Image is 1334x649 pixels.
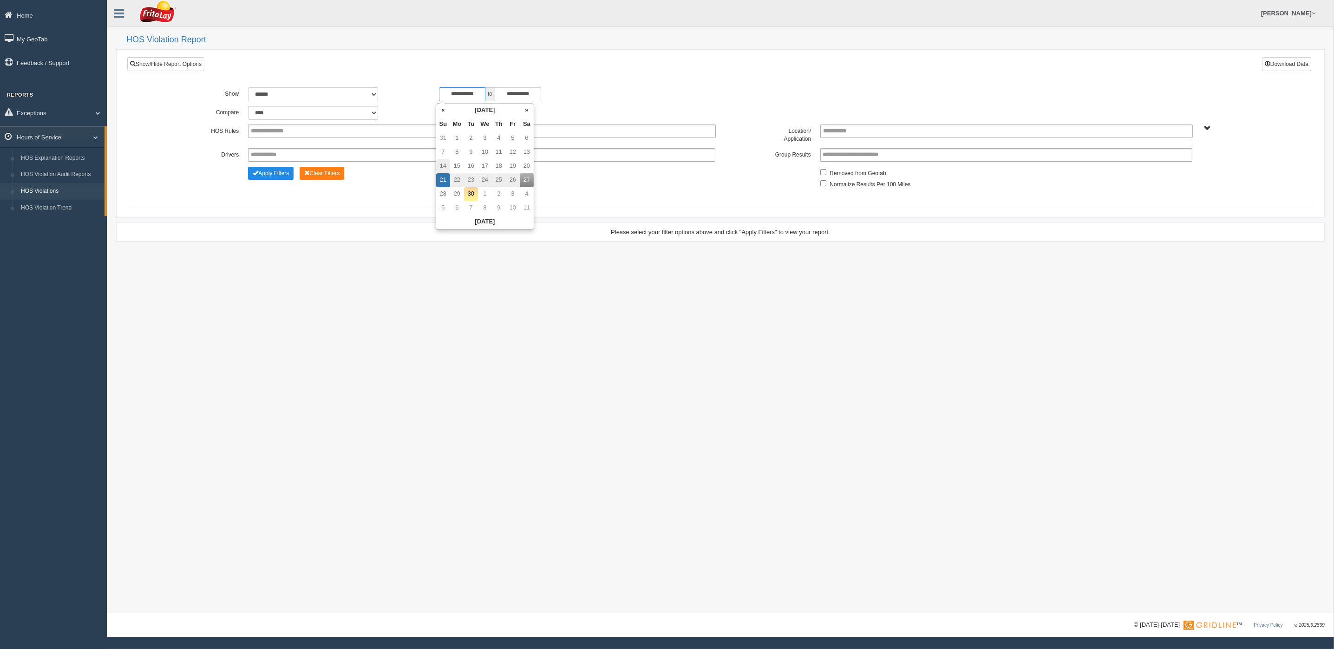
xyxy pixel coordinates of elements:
label: Location/ Application [720,125,816,144]
td: 22 [450,173,464,187]
th: « [436,104,450,118]
td: 10 [478,145,492,159]
th: We [478,118,492,131]
th: Th [492,118,506,131]
td: 31 [436,131,450,145]
td: 8 [478,201,492,215]
td: 4 [492,131,506,145]
td: 9 [464,145,478,159]
td: 16 [464,159,478,173]
img: Gridline [1184,621,1236,630]
label: Normalize Results Per 100 Miles [830,178,910,189]
label: Group Results [720,148,815,159]
td: 10 [506,201,520,215]
td: 11 [520,201,534,215]
button: Change Filter Options [300,167,345,180]
div: Please select your filter options above and click "Apply Filters" to view your report. [124,228,1316,236]
th: [DATE] [436,215,534,229]
td: 3 [506,187,520,201]
td: 11 [492,145,506,159]
td: 15 [450,159,464,173]
h2: HOS Violation Report [126,35,1325,45]
span: v. 2025.6.2839 [1295,623,1325,628]
td: 30 [464,187,478,201]
td: 24 [478,173,492,187]
label: Drivers [148,148,243,159]
td: 2 [492,187,506,201]
th: Mo [450,118,464,131]
th: Sa [520,118,534,131]
td: 20 [520,159,534,173]
td: 1 [478,187,492,201]
td: 28 [436,187,450,201]
th: [DATE] [450,104,520,118]
label: Show [148,87,243,98]
label: Compare [148,106,243,117]
td: 1 [450,131,464,145]
td: 7 [464,201,478,215]
th: Tu [464,118,478,131]
td: 3 [478,131,492,145]
a: HOS Explanation Reports [17,150,105,167]
th: Fr [506,118,520,131]
td: 2 [464,131,478,145]
button: Download Data [1262,57,1311,71]
label: HOS Rules [148,125,243,136]
td: 17 [478,159,492,173]
th: Su [436,118,450,131]
th: » [520,104,534,118]
td: 14 [436,159,450,173]
span: to [485,87,495,101]
td: 13 [520,145,534,159]
td: 12 [506,145,520,159]
td: 27 [520,173,534,187]
td: 26 [506,173,520,187]
td: 29 [450,187,464,201]
td: 6 [520,131,534,145]
a: HOS Violations [17,183,105,200]
button: Change Filter Options [248,167,294,180]
td: 23 [464,173,478,187]
td: 5 [436,201,450,215]
a: Show/Hide Report Options [127,57,204,71]
a: HOS Violation Trend [17,200,105,216]
a: HOS Violation Audit Reports [17,166,105,183]
td: 5 [506,131,520,145]
td: 4 [520,187,534,201]
td: 6 [450,201,464,215]
td: 19 [506,159,520,173]
td: 18 [492,159,506,173]
td: 9 [492,201,506,215]
label: Removed from Geotab [830,167,886,178]
td: 8 [450,145,464,159]
td: 21 [436,173,450,187]
a: Privacy Policy [1254,623,1282,628]
div: © [DATE]-[DATE] - ™ [1134,620,1325,630]
td: 7 [436,145,450,159]
td: 25 [492,173,506,187]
